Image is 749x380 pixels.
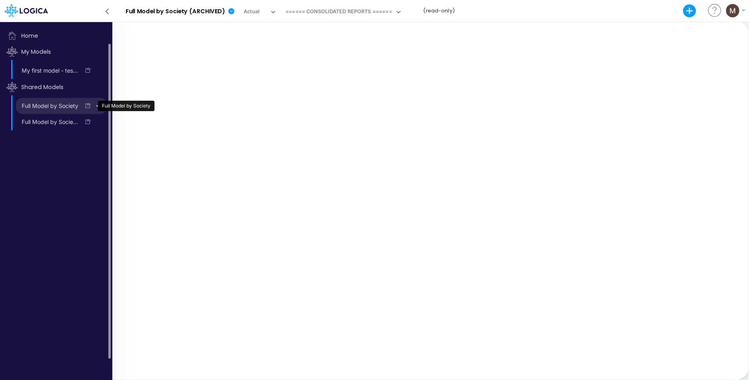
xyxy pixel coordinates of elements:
span: Home [3,28,112,44]
b: Full Model by Society (ARCHIVED) [126,8,225,15]
div: Actual [244,8,260,17]
a: Full Model by Society [16,100,80,112]
span: Click to sort models list by update time order [3,44,112,60]
span: Click to sort models list by update time order [3,79,112,95]
b: (read-only) [423,7,455,14]
div: ====== CONSOLIDATED REPORTS ====== [286,8,393,17]
div: Full Model by Society [98,101,155,111]
a: My first model - test ([PERSON_NAME] [PERSON_NAME]) [16,64,80,77]
a: Full Model by Society (ARCHIVED) [16,116,80,128]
